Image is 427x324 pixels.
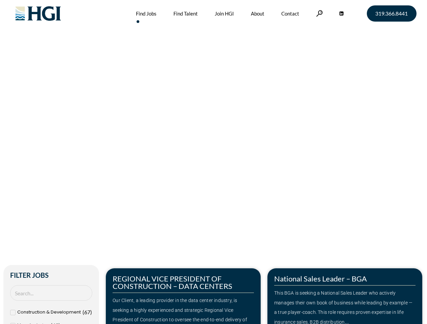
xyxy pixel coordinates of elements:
span: Construction & Development [17,307,81,317]
a: National Sales Leader – BGA [274,274,367,283]
input: Search Job [10,285,92,301]
span: 67 [84,309,90,315]
a: REGIONAL VICE PRESIDENT OF CONSTRUCTION – DATA CENTERS [113,274,232,291]
span: ) [90,309,92,315]
span: Jobs [41,136,52,143]
span: Make Your [24,104,122,128]
span: ( [82,309,84,315]
a: Search [316,10,323,17]
h2: Filter Jobs [10,272,92,278]
span: » [24,136,52,143]
span: 319.366.8441 [375,11,408,16]
span: Next Move [126,105,226,127]
a: 319.366.8441 [367,5,417,22]
a: Home [24,136,39,143]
